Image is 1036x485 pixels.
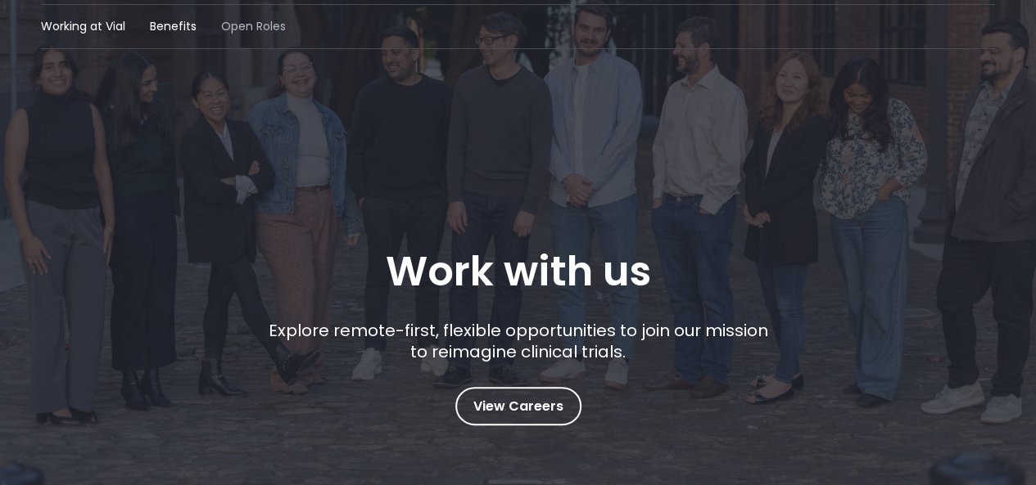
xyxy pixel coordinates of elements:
[473,396,563,417] span: View Careers
[262,320,774,362] p: Explore remote-first, flexible opportunities to join our mission to reimagine clinical trials.
[221,18,286,35] a: Open Roles
[150,18,197,35] a: Benefits
[455,387,581,425] a: View Careers
[41,18,125,35] a: Working at Vial
[386,248,651,295] h1: Work with us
